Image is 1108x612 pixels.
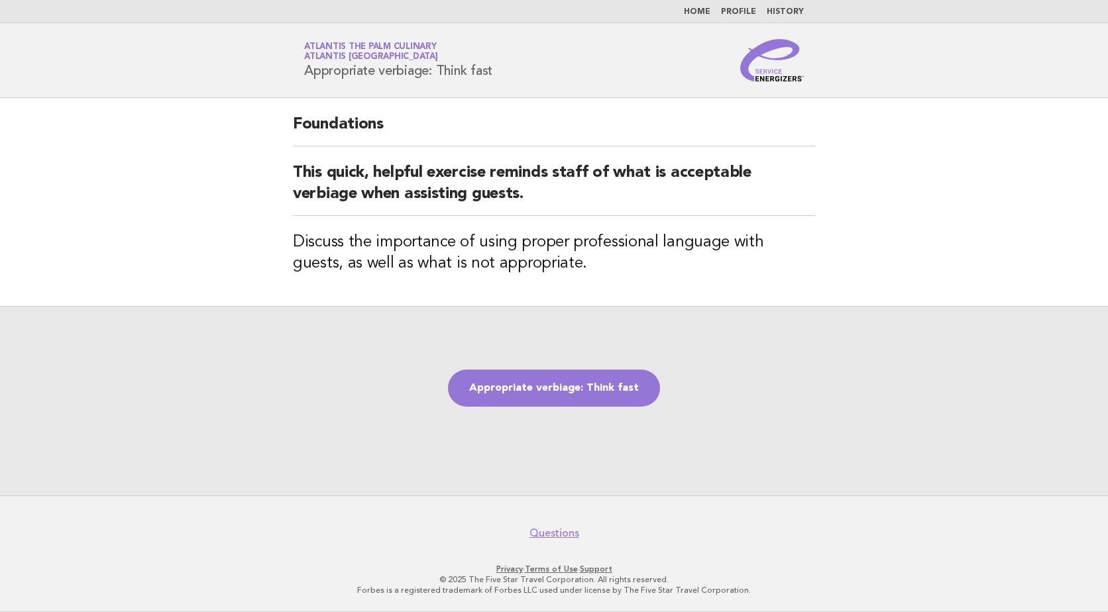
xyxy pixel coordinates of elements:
a: Atlantis The Palm CulinaryAtlantis [GEOGRAPHIC_DATA] [304,42,438,61]
a: Questions [529,527,579,540]
h3: Discuss the importance of using proper professional language with guests, as well as what is not ... [293,232,815,274]
a: Terms of Use [525,564,578,574]
p: © 2025 The Five Star Travel Corporation. All rights reserved. [148,574,960,585]
p: Forbes is a registered trademark of Forbes LLC used under license by The Five Star Travel Corpora... [148,585,960,595]
span: Atlantis [GEOGRAPHIC_DATA] [304,53,438,62]
img: Service Energizers [740,39,804,81]
a: Privacy [496,564,523,574]
h2: Foundations [293,114,815,146]
h1: Appropriate verbiage: Think fast [304,43,492,77]
p: · · [148,564,960,574]
a: History [767,8,804,16]
h2: This quick, helpful exercise reminds staff of what is acceptable verbiage when assisting guests. [293,162,815,216]
a: Appropriate verbiage: Think fast [448,370,660,407]
a: Home [684,8,710,16]
a: Profile [721,8,756,16]
a: Support [580,564,612,574]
